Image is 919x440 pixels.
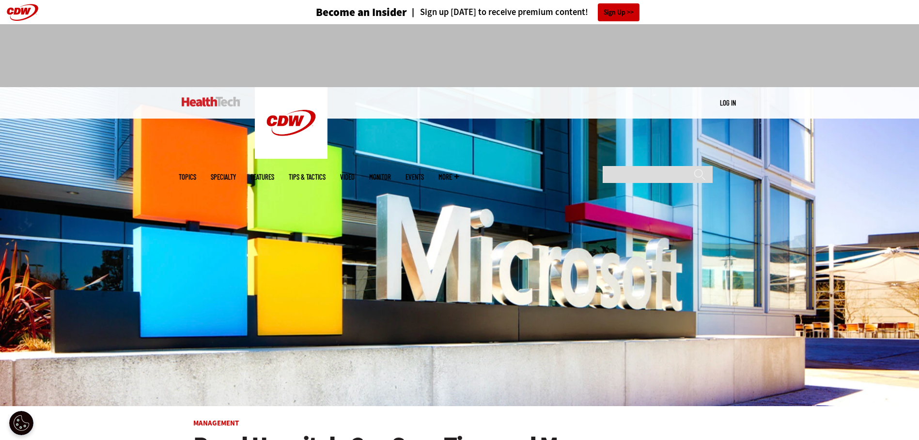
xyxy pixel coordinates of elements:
a: Management [193,418,239,428]
a: Tips & Tactics [289,173,326,181]
div: User menu [720,98,736,108]
a: Sign up [DATE] to receive premium content! [407,8,588,17]
img: Home [182,97,240,106]
a: Become an Insider [280,7,407,18]
img: Home [255,87,327,159]
span: Topics [179,173,196,181]
a: Log in [720,98,736,107]
a: Sign Up [598,3,639,21]
span: More [438,173,459,181]
a: MonITor [369,173,391,181]
iframe: advertisement [283,34,636,77]
h3: Become an Insider [316,7,407,18]
a: Features [250,173,274,181]
span: Specialty [211,173,236,181]
a: Video [340,173,355,181]
div: Cookie Settings [9,411,33,435]
a: CDW [255,151,327,161]
a: Events [405,173,424,181]
button: Open Preferences [9,411,33,435]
